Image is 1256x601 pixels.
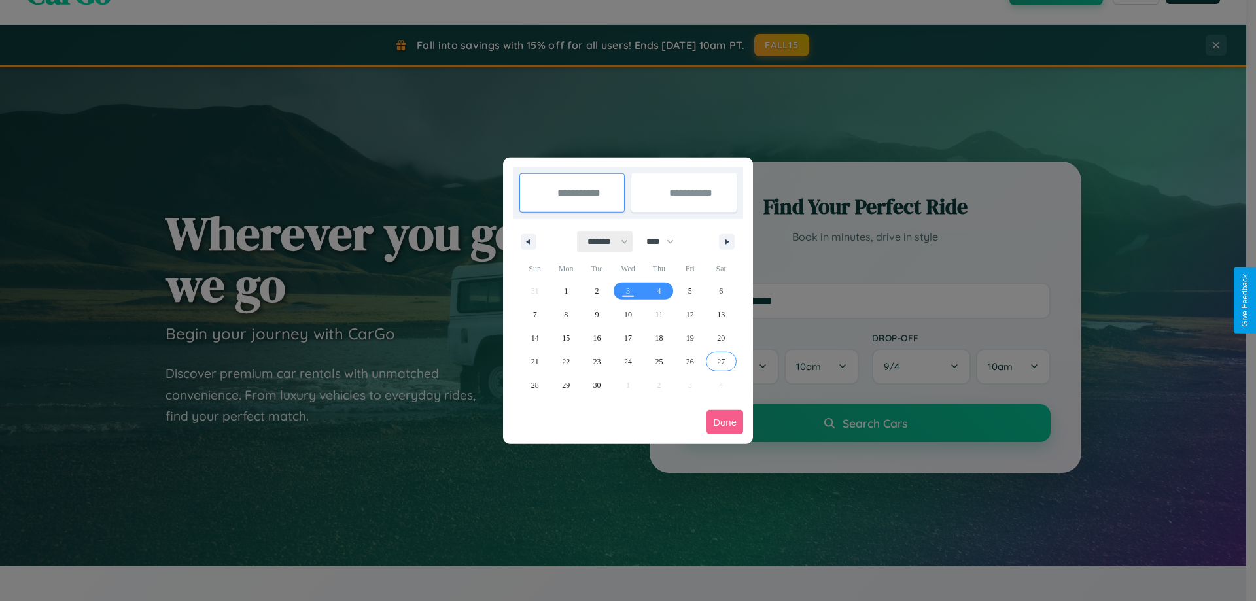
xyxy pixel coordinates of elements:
span: Tue [582,258,612,279]
button: 27 [706,350,737,373]
button: 30 [582,373,612,397]
button: 22 [550,350,581,373]
button: 24 [612,350,643,373]
span: 13 [717,303,725,326]
span: 14 [531,326,539,350]
button: 4 [644,279,674,303]
span: Wed [612,258,643,279]
button: 2 [582,279,612,303]
span: 22 [562,350,570,373]
button: 1 [550,279,581,303]
span: 23 [593,350,601,373]
button: 7 [519,303,550,326]
span: 28 [531,373,539,397]
button: Done [706,410,743,434]
span: 12 [686,303,694,326]
button: 16 [582,326,612,350]
button: 5 [674,279,705,303]
button: 10 [612,303,643,326]
button: 11 [644,303,674,326]
span: 15 [562,326,570,350]
span: Thu [644,258,674,279]
button: 25 [644,350,674,373]
span: 7 [533,303,537,326]
span: 5 [688,279,692,303]
span: 1 [564,279,568,303]
button: 28 [519,373,550,397]
span: 21 [531,350,539,373]
span: 27 [717,350,725,373]
div: Give Feedback [1240,274,1249,327]
button: 19 [674,326,705,350]
span: Sun [519,258,550,279]
button: 17 [612,326,643,350]
button: 3 [612,279,643,303]
button: 21 [519,350,550,373]
button: 8 [550,303,581,326]
span: 10 [624,303,632,326]
button: 26 [674,350,705,373]
span: 25 [655,350,663,373]
span: 26 [686,350,694,373]
span: 16 [593,326,601,350]
span: 2 [595,279,599,303]
span: Sat [706,258,737,279]
span: 3 [626,279,630,303]
span: 8 [564,303,568,326]
span: 11 [655,303,663,326]
button: 15 [550,326,581,350]
button: 12 [674,303,705,326]
span: 18 [655,326,663,350]
span: 6 [719,279,723,303]
button: 6 [706,279,737,303]
span: Fri [674,258,705,279]
span: 9 [595,303,599,326]
span: 29 [562,373,570,397]
button: 18 [644,326,674,350]
span: 24 [624,350,632,373]
span: 4 [657,279,661,303]
span: 17 [624,326,632,350]
button: 20 [706,326,737,350]
button: 23 [582,350,612,373]
span: 20 [717,326,725,350]
button: 13 [706,303,737,326]
button: 29 [550,373,581,397]
span: 30 [593,373,601,397]
button: 14 [519,326,550,350]
span: 19 [686,326,694,350]
button: 9 [582,303,612,326]
span: Mon [550,258,581,279]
